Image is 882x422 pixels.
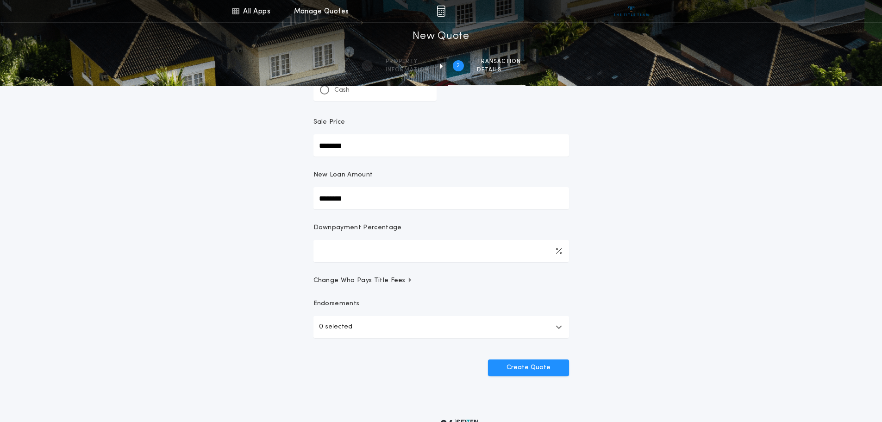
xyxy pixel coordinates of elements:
[313,170,373,180] p: New Loan Amount
[313,316,569,338] button: 0 selected
[437,6,445,17] img: img
[488,359,569,376] button: Create Quote
[313,118,345,127] p: Sale Price
[386,66,429,74] span: information
[313,240,569,262] input: Downpayment Percentage
[313,276,413,285] span: Change Who Pays Title Fees
[313,187,569,209] input: New Loan Amount
[614,6,649,16] img: vs-icon
[457,62,460,69] h2: 2
[413,29,469,44] h1: New Quote
[319,321,352,333] p: 0 selected
[477,58,521,65] span: Transaction
[386,58,429,65] span: Property
[334,86,350,95] p: Cash
[313,299,569,309] p: Endorsements
[313,276,569,285] button: Change Who Pays Title Fees
[477,66,521,74] span: details
[313,134,569,157] input: Sale Price
[313,223,402,233] p: Downpayment Percentage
